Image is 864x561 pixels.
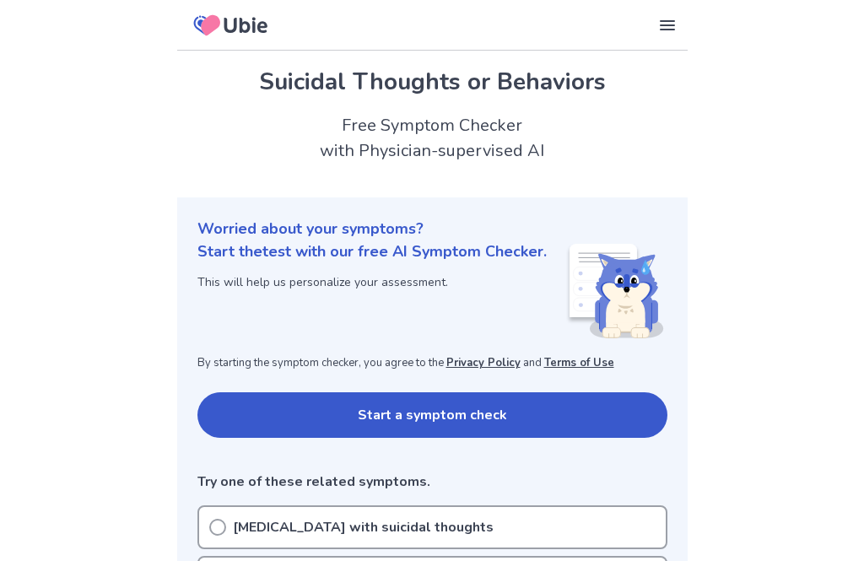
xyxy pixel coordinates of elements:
p: [MEDICAL_DATA] with suicidal thoughts [233,517,494,537]
p: Start the test with our free AI Symptom Checker. [197,240,547,263]
h1: Suicidal Thoughts or Behaviors [197,64,667,100]
img: Shiba [566,244,664,338]
button: Start a symptom check [197,392,667,438]
h2: Free Symptom Checker with Physician-supervised AI [177,113,688,164]
p: Worried about your symptoms? [197,218,667,240]
p: This will help us personalize your assessment. [197,273,547,291]
p: Try one of these related symptoms. [197,472,667,492]
p: By starting the symptom checker, you agree to the and [197,355,667,372]
a: Terms of Use [544,355,614,370]
a: Privacy Policy [446,355,521,370]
